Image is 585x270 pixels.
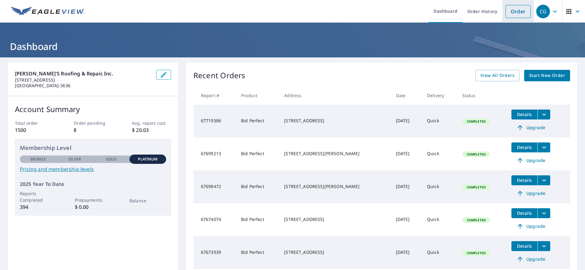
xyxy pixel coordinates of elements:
[515,255,546,263] span: Upgrade
[391,203,422,236] td: [DATE]
[480,72,515,79] span: View All Orders
[391,236,422,269] td: [DATE]
[15,70,151,77] p: [PERSON_NAME]'s Roofing & Repair, Inc.
[422,105,457,137] td: Quick
[129,197,166,204] p: Balance
[193,203,236,236] td: 67674074
[511,188,550,198] a: Upgrade
[132,120,171,126] p: Avg. report cost
[511,142,537,152] button: detailsBtn-67699213
[463,152,489,156] span: Completed
[30,156,46,162] p: Bronze
[524,70,570,81] a: Start New Order
[15,104,171,115] p: Account Summary
[511,110,537,119] button: detailsBtn-67719386
[391,170,422,203] td: [DATE]
[536,5,550,18] div: CG
[15,126,54,134] p: 1500
[515,124,546,131] span: Upgrade
[511,155,550,165] a: Upgrade
[236,86,279,105] th: Product
[422,203,457,236] td: Quick
[284,151,386,157] div: [STREET_ADDRESS][PERSON_NAME]
[236,236,279,269] td: Bid Perfect
[422,137,457,170] td: Quick
[515,210,534,216] span: Details
[515,111,534,117] span: Details
[106,156,116,162] p: Gold
[537,142,550,152] button: filesDropdownBtn-67699213
[537,175,550,185] button: filesDropdownBtn-67698472
[74,120,113,126] p: Order pending
[20,180,166,188] p: 2025 Year To Date
[138,156,157,162] p: Platinum
[515,190,546,197] span: Upgrade
[15,83,151,88] p: [GEOGRAPHIC_DATA]-3636
[422,86,457,105] th: Delivery
[511,208,537,218] button: detailsBtn-67674074
[11,7,84,16] img: EV Logo
[511,175,537,185] button: detailsBtn-67698472
[391,86,422,105] th: Date
[279,86,391,105] th: Address
[193,86,236,105] th: Report #
[15,120,54,126] p: Total order
[236,137,279,170] td: Bid Perfect
[463,251,489,255] span: Completed
[75,203,111,211] p: $ 0.00
[284,118,386,124] div: [STREET_ADDRESS]
[236,105,279,137] td: Bid Perfect
[511,123,550,133] a: Upgrade
[193,236,236,269] td: 67673939
[457,86,506,105] th: Status
[515,177,534,183] span: Details
[537,110,550,119] button: filesDropdownBtn-67719386
[422,236,457,269] td: Quick
[68,156,81,162] p: Silver
[75,197,111,203] p: Prepayments
[506,5,531,18] a: Order
[7,40,578,53] h1: Dashboard
[537,241,550,251] button: filesDropdownBtn-67673939
[20,190,57,203] p: Reports Completed
[515,144,534,150] span: Details
[132,126,171,134] p: $ 20.03
[475,70,519,81] a: View All Orders
[537,208,550,218] button: filesDropdownBtn-67674074
[515,223,546,230] span: Upgrade
[193,105,236,137] td: 67719386
[20,144,166,152] p: Membership Level
[193,70,246,81] p: Recent Orders
[284,216,386,223] div: [STREET_ADDRESS]
[463,119,489,124] span: Completed
[391,137,422,170] td: [DATE]
[236,170,279,203] td: Bid Perfect
[515,157,546,164] span: Upgrade
[511,221,550,231] a: Upgrade
[20,165,166,173] a: Pricing and membership levels
[193,170,236,203] td: 67698472
[529,72,565,79] span: Start New Order
[20,203,57,211] p: 394
[236,203,279,236] td: Bid Perfect
[391,105,422,137] td: [DATE]
[463,218,489,222] span: Completed
[515,243,534,249] span: Details
[463,185,489,189] span: Completed
[511,241,537,251] button: detailsBtn-67673939
[74,126,113,134] p: 8
[511,254,550,264] a: Upgrade
[15,77,151,83] p: [STREET_ADDRESS]
[193,137,236,170] td: 67699213
[284,183,386,190] div: [STREET_ADDRESS][PERSON_NAME]
[422,170,457,203] td: Quick
[284,249,386,255] div: [STREET_ADDRESS]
